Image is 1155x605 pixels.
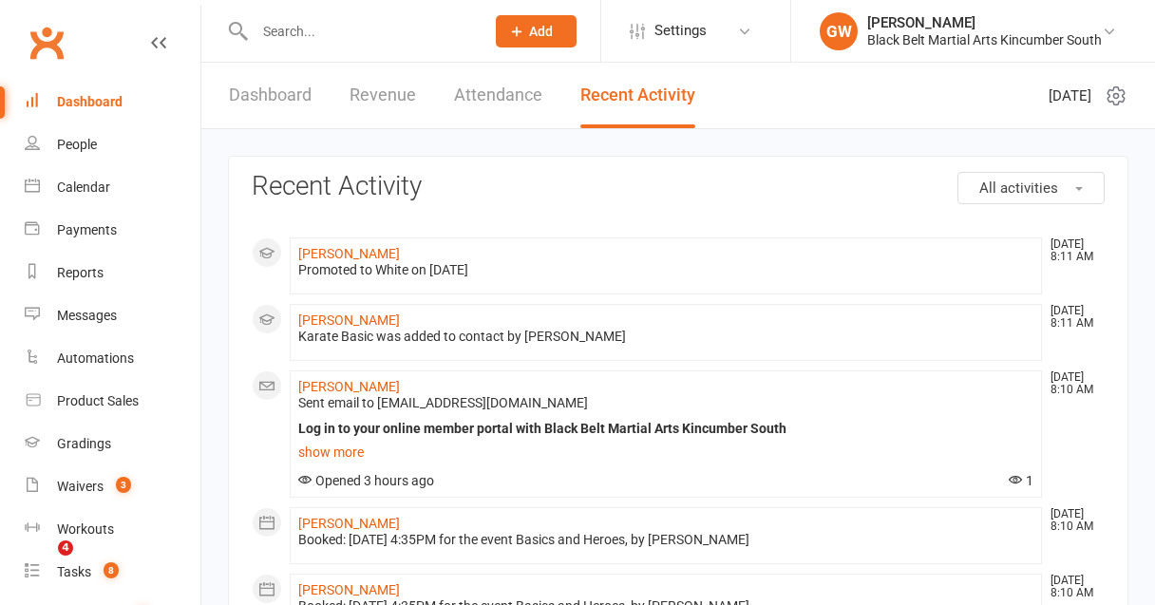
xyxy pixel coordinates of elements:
[57,393,139,408] div: Product Sales
[57,564,91,579] div: Tasks
[57,137,97,152] div: People
[820,12,858,50] div: GW
[298,516,400,531] a: [PERSON_NAME]
[298,379,400,394] a: [PERSON_NAME]
[25,551,200,594] a: Tasks 8
[654,9,707,52] span: Settings
[57,94,123,109] div: Dashboard
[23,19,70,66] a: Clubworx
[350,63,416,128] a: Revenue
[1041,371,1104,396] time: [DATE] 8:10 AM
[25,294,200,337] a: Messages
[229,63,312,128] a: Dashboard
[25,337,200,380] a: Automations
[19,540,65,586] iframe: Intercom live chat
[298,329,1033,345] div: Karate Basic was added to contact by [PERSON_NAME]
[25,166,200,209] a: Calendar
[454,63,542,128] a: Attendance
[298,473,434,488] span: Opened 3 hours ago
[25,380,200,423] a: Product Sales
[25,423,200,465] a: Gradings
[1009,473,1033,488] span: 1
[298,395,588,410] span: Sent email to [EMAIL_ADDRESS][DOMAIN_NAME]
[1041,575,1104,599] time: [DATE] 8:10 AM
[867,31,1102,48] div: Black Belt Martial Arts Kincumber South
[298,421,1033,437] div: Log in to your online member portal with Black Belt Martial Arts Kincumber South
[25,209,200,252] a: Payments
[116,477,131,493] span: 3
[25,508,200,551] a: Workouts
[298,532,1033,548] div: Booked: [DATE] 4:35PM for the event Basics and Heroes, by [PERSON_NAME]
[1041,305,1104,330] time: [DATE] 8:11 AM
[298,439,1033,465] a: show more
[529,24,553,39] span: Add
[298,582,400,597] a: [PERSON_NAME]
[496,15,577,47] button: Add
[57,308,117,323] div: Messages
[580,63,695,128] a: Recent Activity
[57,436,111,451] div: Gradings
[867,14,1102,31] div: [PERSON_NAME]
[252,172,1105,201] h3: Recent Activity
[957,172,1105,204] button: All activities
[1049,85,1091,107] span: [DATE]
[1041,508,1104,533] time: [DATE] 8:10 AM
[57,479,104,494] div: Waivers
[298,246,400,261] a: [PERSON_NAME]
[57,521,114,537] div: Workouts
[298,262,1033,278] div: Promoted to White on [DATE]
[57,222,117,237] div: Payments
[25,252,200,294] a: Reports
[249,18,471,45] input: Search...
[25,81,200,123] a: Dashboard
[1041,238,1104,263] time: [DATE] 8:11 AM
[104,562,119,578] span: 8
[57,265,104,280] div: Reports
[57,180,110,195] div: Calendar
[25,465,200,508] a: Waivers 3
[58,540,73,556] span: 4
[25,123,200,166] a: People
[57,350,134,366] div: Automations
[979,180,1058,197] span: All activities
[298,312,400,328] a: [PERSON_NAME]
